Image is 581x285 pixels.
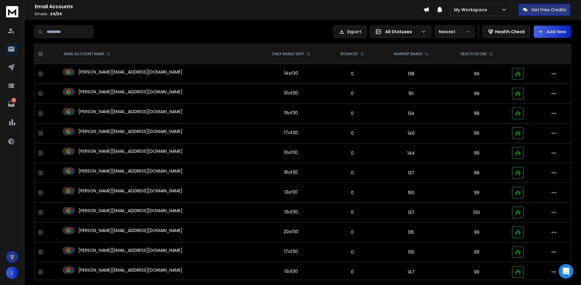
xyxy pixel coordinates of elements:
[78,247,182,253] p: [PERSON_NAME][EMAIL_ADDRESS][DOMAIN_NAME]
[6,267,18,279] button: L
[377,123,445,143] td: 140
[284,189,298,195] div: 12 of 30
[11,98,16,103] p: 35
[445,163,508,183] td: 98
[331,269,374,275] p: 0
[284,268,298,274] div: 13 of 30
[445,104,508,123] td: 98
[445,262,508,282] td: 99
[78,128,182,134] p: [PERSON_NAME][EMAIL_ADDRESS][DOMAIN_NAME]
[272,52,304,56] p: DAILY EMAILS SENT
[284,130,298,136] div: 17 of 30
[331,71,374,77] p: 0
[377,262,445,282] td: 147
[284,149,298,155] div: 10 of 30
[5,98,17,110] a: 35
[377,183,445,203] td: 150
[377,104,445,123] td: 134
[445,143,508,163] td: 99
[284,209,298,215] div: 13 of 30
[331,209,374,216] p: 0
[334,26,366,38] button: Export
[78,109,182,115] p: [PERSON_NAME][EMAIL_ADDRESS][DOMAIN_NAME]
[78,89,182,95] p: [PERSON_NAME][EMAIL_ADDRESS][DOMAIN_NAME]
[78,69,182,75] p: [PERSON_NAME][EMAIL_ADDRESS][DOMAIN_NAME]
[284,70,298,76] div: 14 of 30
[78,168,182,174] p: [PERSON_NAME][EMAIL_ADDRESS][DOMAIN_NAME]
[445,242,508,262] td: 99
[78,188,182,194] p: [PERSON_NAME][EMAIL_ADDRESS][DOMAIN_NAME]
[341,52,358,56] p: BOUNCES
[331,249,374,255] p: 0
[78,267,182,273] p: [PERSON_NAME][EMAIL_ADDRESS][DOMAIN_NAME]
[64,52,110,56] div: EMAIL ACCOUNT NAME
[331,229,374,235] p: 0
[394,52,422,56] p: WARMUP EMAILS
[377,203,445,223] td: 137
[454,7,489,13] p: My Workspace
[377,143,445,163] td: 144
[35,12,423,16] p: Emails :
[445,183,508,203] td: 99
[445,123,508,143] td: 99
[331,130,374,136] p: 0
[331,170,374,176] p: 0
[377,64,445,84] td: 138
[283,229,298,235] div: 20 of 30
[445,64,508,84] td: 99
[377,223,445,242] td: 135
[445,84,508,104] td: 98
[331,150,374,156] p: 0
[445,203,508,223] td: 100
[377,163,445,183] td: 137
[331,91,374,97] p: 0
[78,227,182,233] p: [PERSON_NAME][EMAIL_ADDRESS][DOMAIN_NAME]
[531,7,566,13] p: Get Free Credits
[435,26,475,38] button: Newest
[482,26,530,38] button: Health Check
[284,248,298,255] div: 17 of 30
[445,223,508,242] td: 99
[284,90,298,96] div: 10 of 30
[284,169,298,175] div: 16 of 30
[377,242,445,262] td: 130
[78,148,182,154] p: [PERSON_NAME][EMAIL_ADDRESS][DOMAIN_NAME]
[331,190,374,196] p: 0
[377,84,445,104] td: 151
[35,3,423,10] h1: Email Accounts
[460,52,487,56] p: HEALTH SCORE
[385,29,419,35] p: All Statuses
[284,110,298,116] div: 19 of 30
[78,208,182,214] p: [PERSON_NAME][EMAIL_ADDRESS][DOMAIN_NAME]
[559,264,573,279] div: Open Intercom Messenger
[50,11,62,16] span: 24 / 24
[534,26,571,38] button: Add New
[495,29,525,35] p: Health Check
[331,110,374,116] p: 0
[518,4,570,16] button: Get Free Credits
[6,6,18,17] img: logo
